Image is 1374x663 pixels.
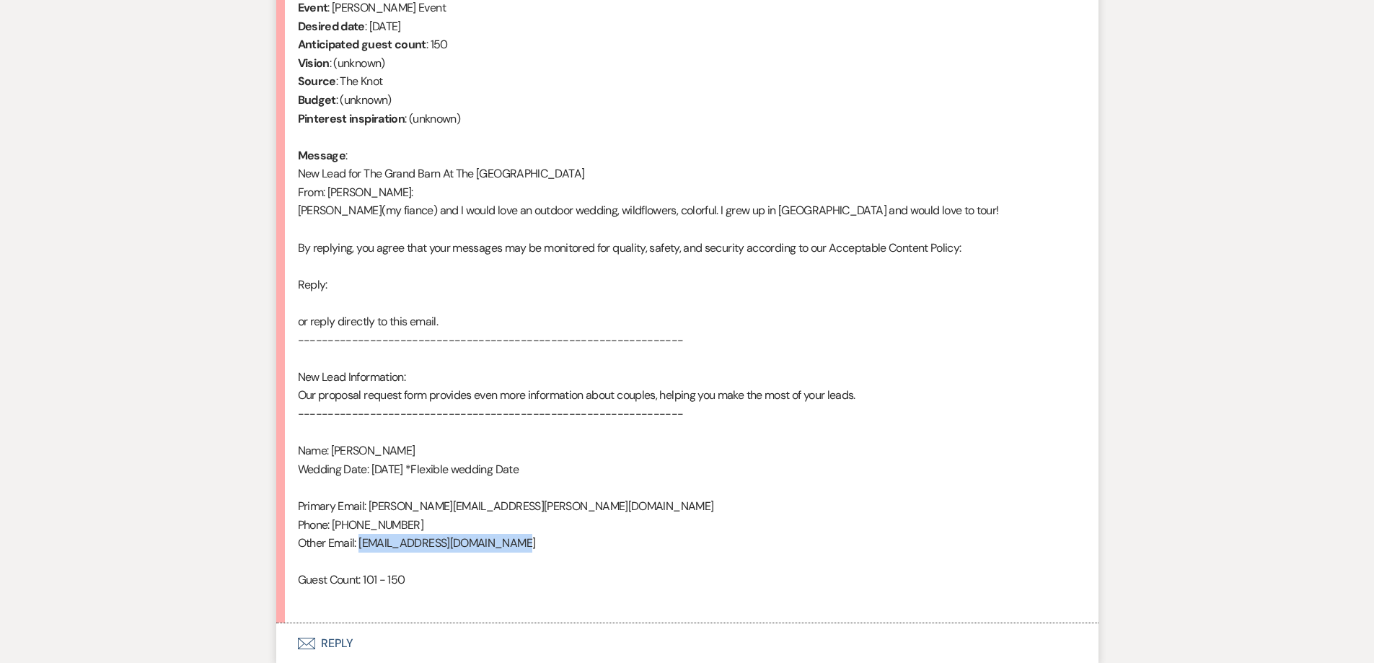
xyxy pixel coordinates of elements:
[298,56,330,71] b: Vision
[298,19,365,34] b: Desired date
[298,74,336,89] b: Source
[298,37,426,52] b: Anticipated guest count
[298,92,336,107] b: Budget
[298,111,405,126] b: Pinterest inspiration
[298,148,346,163] b: Message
